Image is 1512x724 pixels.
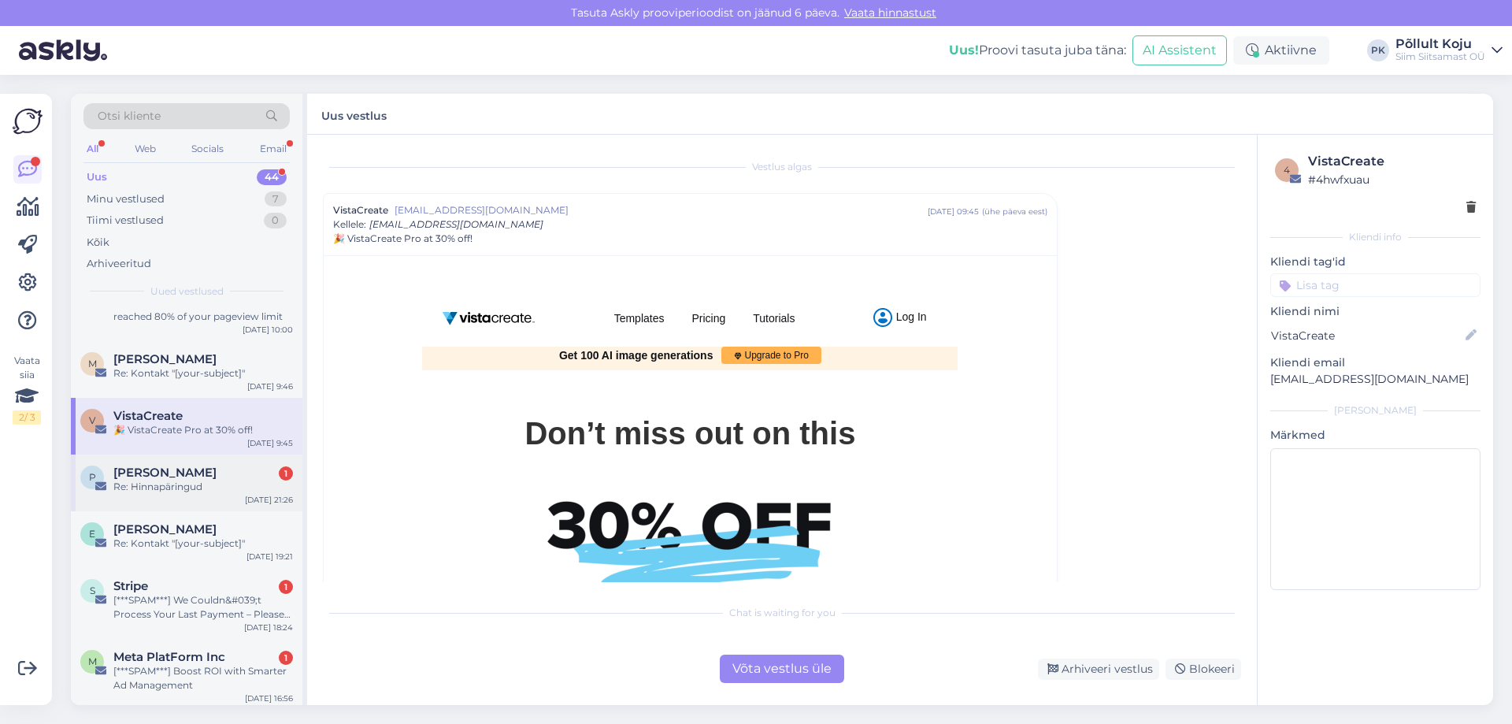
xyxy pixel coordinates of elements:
[88,655,97,667] span: M
[524,416,855,451] a: Don’t miss out on this
[89,471,96,483] span: P
[188,139,227,159] div: Socials
[247,381,293,392] div: [DATE] 9:46
[614,312,665,325] a: Templates
[98,108,161,124] span: Otsi kliente
[279,651,293,665] div: 1
[89,528,95,540] span: E
[113,537,293,551] div: Re: Kontakt "[your-subject]"
[13,106,43,136] img: Askly Logo
[246,551,293,562] div: [DATE] 19:21
[753,312,795,325] a: Tutorials
[1271,327,1462,344] input: Lisa nimi
[113,579,148,593] span: Stripe
[323,160,1241,174] div: Vestlus algas
[88,358,97,369] span: M
[113,466,217,480] span: Priit Paal
[441,310,535,326] img: Crello
[1367,39,1389,61] div: PK
[1308,171,1476,188] div: # 4hwfxuau
[323,606,1241,620] div: Chat is waiting for you
[1395,38,1485,50] div: Põllult Koju
[243,324,293,336] div: [DATE] 10:00
[113,593,293,622] div: [***SPAM***] We Couldn&#039;t Process Your Last Payment – Please Verify Your Info
[257,139,290,159] div: Email
[265,191,287,207] div: 7
[13,410,41,425] div: 2 / 3
[333,203,388,217] span: VistaCreate
[13,354,41,425] div: Vaata siia
[87,169,107,185] div: Uus
[113,352,217,366] span: Monika Pappel
[1395,50,1485,63] div: Siim Siitsamast OÜ
[83,139,102,159] div: All
[720,655,844,683] div: Võta vestlus üle
[1132,35,1227,65] button: AI Assistent
[1395,38,1503,63] a: Põllult KojuSiim Siitsamast OÜ
[1270,403,1480,418] div: [PERSON_NAME]
[87,191,165,207] div: Minu vestlused
[247,437,293,449] div: [DATE] 9:45
[873,310,927,323] a: Log In
[1270,427,1480,444] p: Märkmed
[279,580,293,594] div: 1
[132,139,159,159] div: Web
[1165,659,1241,680] div: Blokeeri
[691,312,725,325] a: Pricing
[113,423,293,437] div: 🎉 VistaCreate Pro at 30% off!
[1270,355,1480,371] p: Kliendi email
[734,348,808,362] a: Upgrade to Pro
[559,348,713,362] p: Get 100 AI image generations
[113,664,293,692] div: [***SPAM***] Boost ROI with Smarter Ad Management
[113,366,293,381] div: Re: Kontakt "[your-subject]"
[245,692,293,704] div: [DATE] 16:56
[257,169,287,185] div: 44
[744,350,808,361] p: Upgrade to Pro
[1233,36,1329,65] div: Aktiivne
[839,6,941,20] a: Vaata hinnastust
[113,480,293,494] div: Re: Hinnapäringud
[1284,164,1290,176] span: 4
[87,256,151,272] div: Arhiveeritud
[89,414,95,426] span: V
[87,235,109,251] div: Kõik
[113,522,217,537] span: Eda Vesik
[264,213,287,228] div: 0
[113,650,225,664] span: Meta PlatForm Inc
[333,232,472,246] span: 🎉 VistaCreate Pro at 30% off!
[982,206,1047,217] div: ( ühe päeva eest )
[113,295,293,324] div: Urgent action required: You've reached 80% of your pageview limit
[1270,230,1480,244] div: Kliendi info
[244,622,293,633] div: [DATE] 18:24
[873,308,892,327] img: log in
[1038,659,1159,680] div: Arhiveeri vestlus
[928,206,979,217] div: [DATE] 09:45
[279,466,293,481] div: 1
[245,494,293,506] div: [DATE] 21:26
[369,218,543,230] span: [EMAIL_ADDRESS][DOMAIN_NAME]
[87,213,164,228] div: Tiimi vestlused
[1270,254,1480,270] p: Kliendi tag'id
[90,585,95,596] span: S
[150,284,224,299] span: Uued vestlused
[333,218,366,230] span: Kellele :
[1270,371,1480,388] p: [EMAIL_ADDRESS][DOMAIN_NAME]
[1270,303,1480,320] p: Kliendi nimi
[113,409,183,423] span: VistaCreate
[321,103,387,124] label: Uus vestlus
[949,43,979,58] b: Uus!
[395,203,928,217] span: [EMAIL_ADDRESS][DOMAIN_NAME]
[949,41,1126,60] div: Proovi tasuta juba täna:
[1270,273,1480,297] input: Lisa tag
[734,352,742,360] img: union
[1308,152,1476,171] div: VistaCreate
